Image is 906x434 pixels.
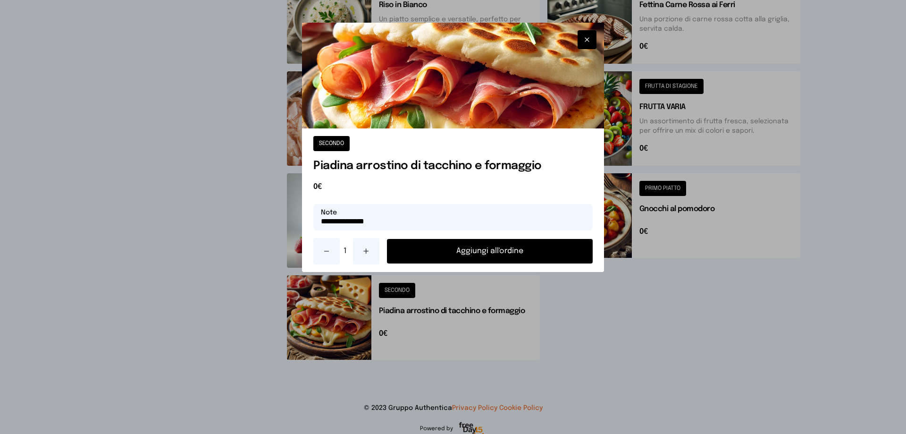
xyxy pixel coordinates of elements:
button: SECONDO [313,136,350,151]
h1: Piadina arrostino di tacchino e formaggio [313,159,593,174]
img: Piadina arrostino di tacchino e formaggio [302,23,604,128]
button: Aggiungi all'ordine [387,239,593,264]
span: 1 [344,246,349,257]
span: 0€ [313,181,593,193]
